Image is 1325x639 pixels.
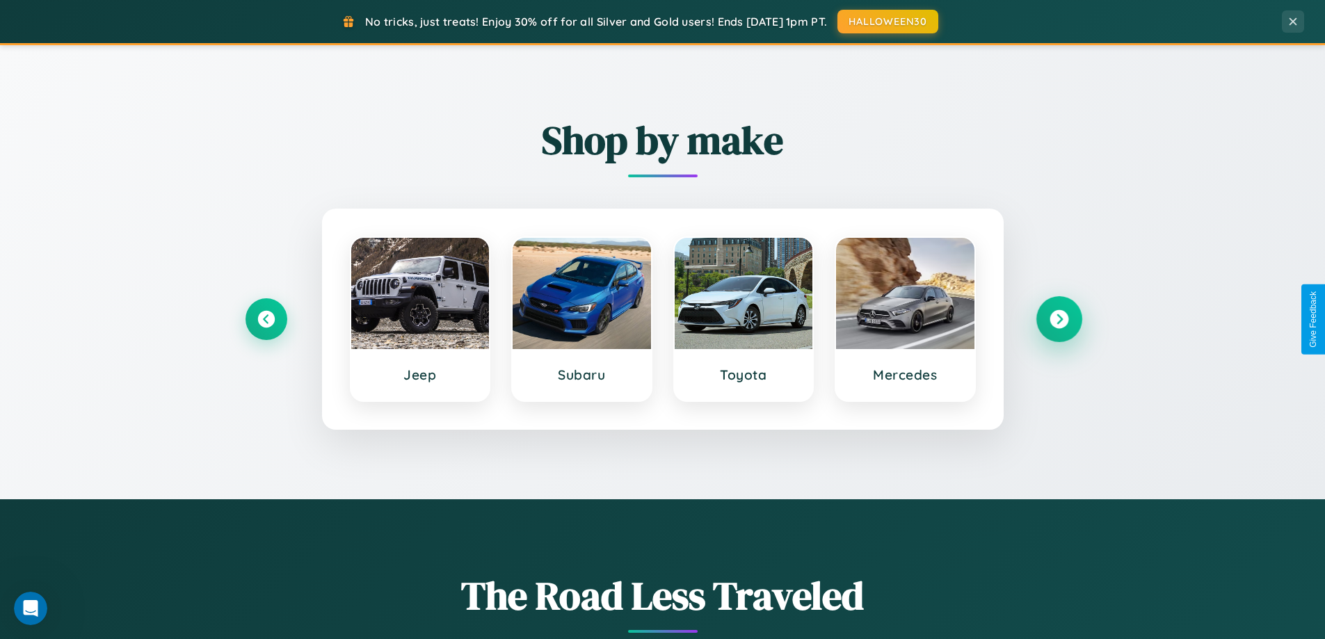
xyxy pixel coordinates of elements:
h3: Toyota [689,366,799,383]
h3: Mercedes [850,366,961,383]
div: Give Feedback [1308,291,1318,348]
button: HALLOWEEN30 [837,10,938,33]
h1: The Road Less Traveled [246,569,1080,622]
h3: Subaru [527,366,637,383]
h3: Jeep [365,366,476,383]
h2: Shop by make [246,113,1080,167]
iframe: Intercom live chat [14,592,47,625]
span: No tricks, just treats! Enjoy 30% off for all Silver and Gold users! Ends [DATE] 1pm PT. [365,15,827,29]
